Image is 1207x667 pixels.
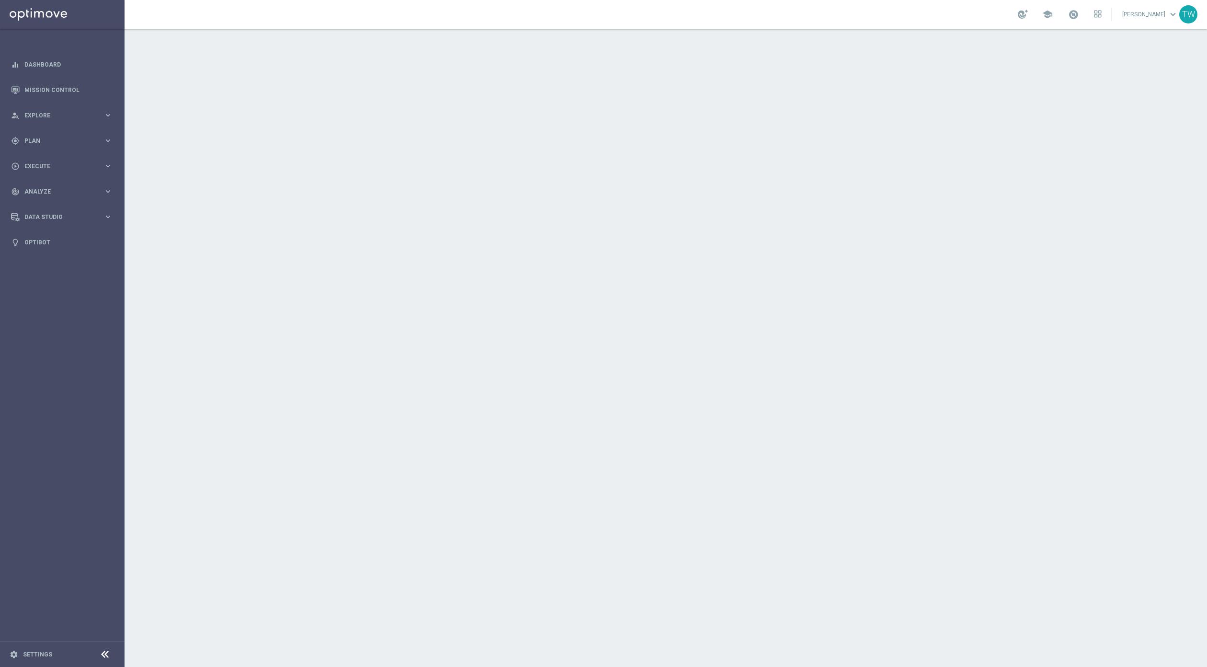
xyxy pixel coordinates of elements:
[24,77,113,103] a: Mission Control
[11,213,113,221] button: Data Studio keyboard_arrow_right
[23,652,52,657] a: Settings
[1179,5,1197,23] div: TW
[103,111,113,120] i: keyboard_arrow_right
[1168,9,1178,20] span: keyboard_arrow_down
[11,52,113,77] div: Dashboard
[11,188,113,195] button: track_changes Analyze keyboard_arrow_right
[103,136,113,145] i: keyboard_arrow_right
[11,137,113,145] button: gps_fixed Plan keyboard_arrow_right
[11,77,113,103] div: Mission Control
[11,187,20,196] i: track_changes
[24,189,103,195] span: Analyze
[11,162,113,170] button: play_circle_outline Execute keyboard_arrow_right
[103,161,113,171] i: keyboard_arrow_right
[11,111,103,120] div: Explore
[11,239,113,246] button: lightbulb Optibot
[11,86,113,94] button: Mission Control
[11,162,103,171] div: Execute
[24,138,103,144] span: Plan
[24,113,103,118] span: Explore
[11,137,103,145] div: Plan
[11,60,20,69] i: equalizer
[11,162,20,171] i: play_circle_outline
[24,163,103,169] span: Execute
[11,137,20,145] i: gps_fixed
[24,214,103,220] span: Data Studio
[11,61,113,69] button: equalizer Dashboard
[10,650,18,659] i: settings
[24,230,113,255] a: Optibot
[1121,7,1179,22] a: [PERSON_NAME]keyboard_arrow_down
[11,112,113,119] button: person_search Explore keyboard_arrow_right
[103,187,113,196] i: keyboard_arrow_right
[11,230,113,255] div: Optibot
[11,213,103,221] div: Data Studio
[11,111,20,120] i: person_search
[24,52,113,77] a: Dashboard
[11,187,103,196] div: Analyze
[1042,9,1053,20] span: school
[11,238,20,247] i: lightbulb
[103,212,113,221] i: keyboard_arrow_right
